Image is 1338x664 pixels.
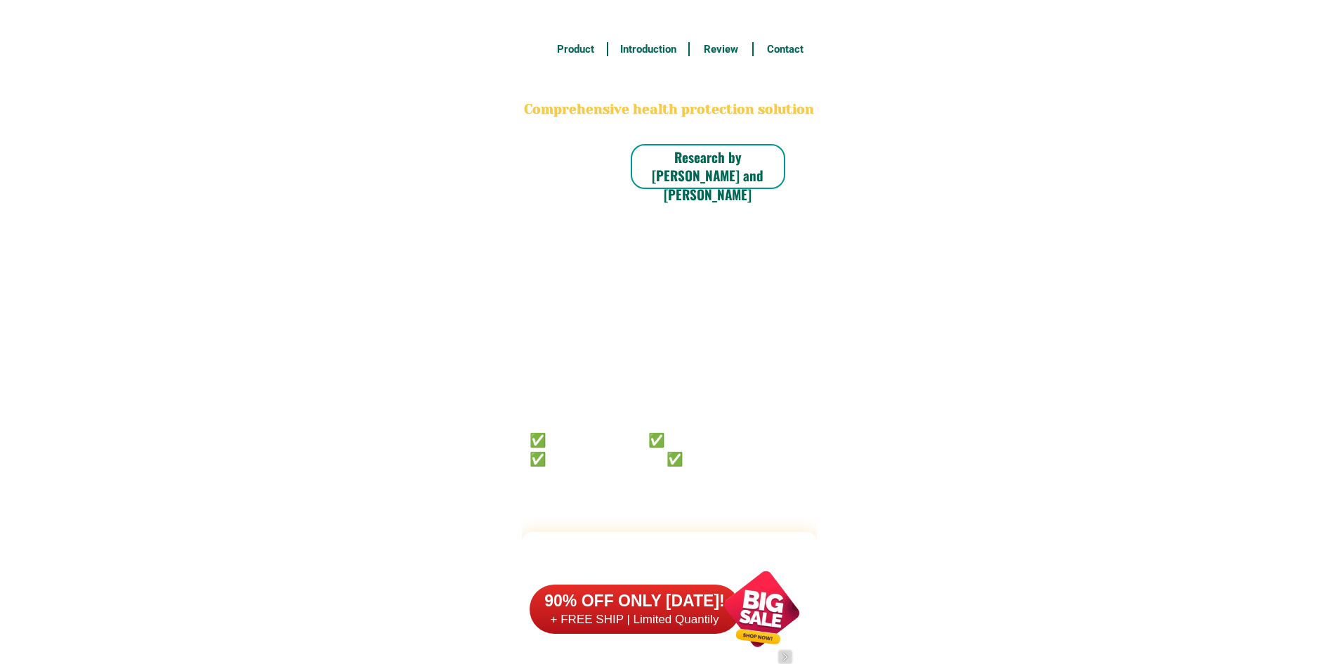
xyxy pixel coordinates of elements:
h6: ✅ 𝙰𝚗𝚝𝚒 𝙲𝚊𝚗𝚌𝚎𝚛 ✅ 𝙰𝚗𝚝𝚒 𝚂𝚝𝚛𝚘𝚔𝚎 ✅ 𝙰𝚗𝚝𝚒 𝙳𝚒𝚊𝚋𝚎𝚝𝚒𝚌 ✅ 𝙳𝚒𝚊𝚋𝚎𝚝𝚎𝚜 [530,429,770,467]
h6: Product [551,41,599,58]
h6: + FREE SHIP | Limited Quantily [530,612,740,627]
h6: 90% OFF ONLY [DATE]! [530,591,740,612]
h6: Introduction [615,41,681,58]
h2: Comprehensive health protection solution [522,100,817,120]
h3: FREE SHIPPING NATIONWIDE [522,8,817,29]
h6: Research by [PERSON_NAME] and [PERSON_NAME] [631,148,785,204]
h6: Review [697,41,745,58]
h6: Contact [761,41,809,58]
h2: FAKE VS ORIGINAL [522,543,817,580]
h2: BONA VITA COFFEE [522,67,817,100]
